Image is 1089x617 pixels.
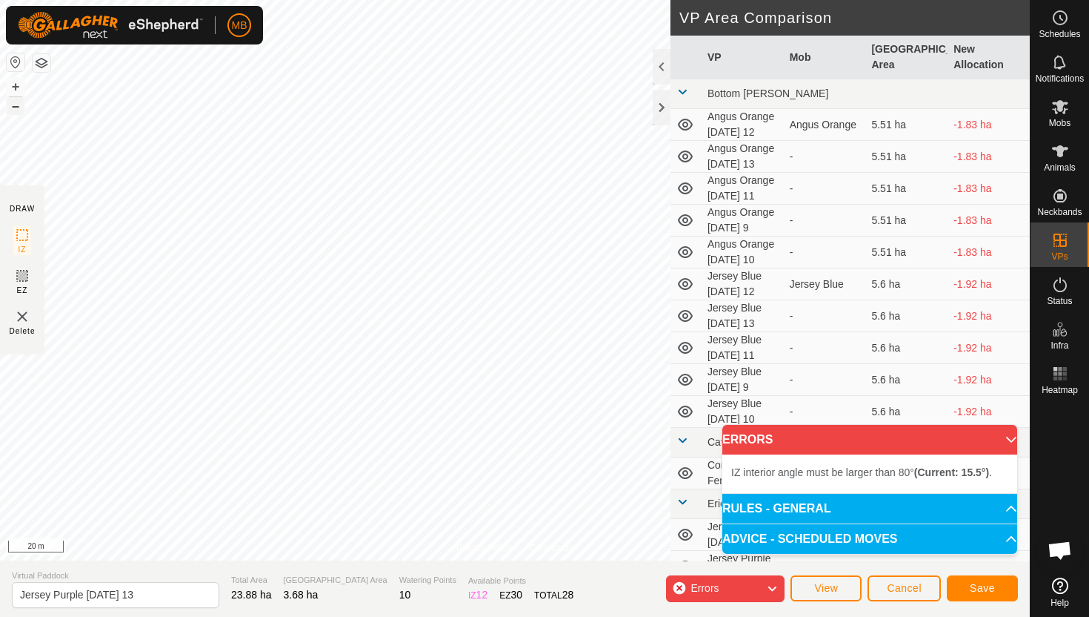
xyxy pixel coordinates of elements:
div: Open chat [1038,528,1082,573]
th: New Allocation [948,36,1030,79]
p-accordion-header: ADVICE - SCHEDULED MOVES [722,524,1017,554]
a: Privacy Policy [456,541,512,555]
span: Mobs [1049,119,1070,128]
td: Angus Orange [DATE] 9 [702,205,784,237]
td: -1.83 ha [948,109,1030,141]
td: Jersey Purple [DATE] 12.1 [702,551,784,583]
th: [GEOGRAPHIC_DATA] Area [865,36,948,79]
td: -1.92 ha [948,268,1030,300]
p-accordion-header: ERRORS [722,425,1017,455]
h2: VP Area Comparison [679,9,1030,27]
td: -1.92 ha [948,396,1030,428]
button: Reset Map [7,53,24,71]
span: IZ interior angle must be larger than 80° . [731,466,992,478]
td: 5.51 ha [865,237,948,268]
span: [GEOGRAPHIC_DATA] Area [284,574,387,587]
td: Jersey Blue [DATE] 12 [702,268,784,300]
td: 5.51 ha [865,205,948,237]
span: View [814,582,838,594]
button: Save [947,575,1018,601]
td: -1.83 ha [948,205,1030,237]
td: 5.6 ha [865,300,948,332]
div: - [790,372,860,388]
span: Infra [1050,341,1068,350]
td: 5.6 ha [865,364,948,396]
button: Map Layers [33,54,50,72]
span: 23.88 ha [231,589,272,601]
td: Jersey Blue [DATE] 11 [702,332,784,364]
span: Delete [10,326,36,337]
td: -1.83 ha [948,173,1030,205]
span: 10 [399,589,411,601]
th: Mob [784,36,866,79]
div: TOTAL [534,587,573,603]
span: 30 [511,589,523,601]
span: Ericas [707,498,736,509]
td: Jersey Blue [DATE] 13 [702,300,784,332]
span: MB [232,18,247,33]
img: VP [13,308,31,326]
span: 12 [476,589,488,601]
span: Save [970,582,995,594]
span: Cattle Yard [707,436,759,448]
td: 5.6 ha [865,396,948,428]
td: Angus Orange [DATE] 10 [702,237,784,268]
span: 3.68 ha [284,589,319,601]
div: - [790,181,860,197]
div: Jersey Purple [790,559,860,575]
span: Help [1050,598,1069,607]
td: Jersey Blue [DATE] 10 [702,396,784,428]
span: Cancel [887,582,922,594]
button: Cancel [867,575,941,601]
div: - [790,404,860,420]
span: Heatmap [1042,386,1078,395]
td: Angus Orange [DATE] 12 [702,109,784,141]
div: - [790,245,860,260]
span: IZ [19,244,27,255]
span: Notifications [1036,74,1084,83]
td: Comms test Fence [702,458,784,489]
td: 5.6 ha [865,332,948,364]
div: EZ [499,587,522,603]
td: Angus Orange [DATE] 11 [702,173,784,205]
img: Gallagher Logo [18,12,203,39]
b: (Current: 15.5°) [914,466,989,478]
td: -1.83 ha [948,237,1030,268]
span: RULES - GENERAL [722,503,831,515]
p-accordion-content: ERRORS [722,455,1017,493]
a: Help [1030,572,1089,613]
td: -1.92 ha [948,364,1030,396]
span: Total Area [231,574,272,587]
td: 5.51 ha [865,173,948,205]
td: -1.92 ha [948,332,1030,364]
span: Schedules [1039,30,1080,39]
div: DRAW [10,203,35,214]
div: Jersey Blue [790,277,860,292]
span: Status [1047,297,1072,306]
div: IZ [468,587,487,603]
span: Errors [690,582,719,594]
div: Angus Orange [790,117,860,133]
span: Bottom [PERSON_NAME] [707,88,828,99]
td: 5.51 ha [865,109,948,141]
span: Animals [1044,163,1076,172]
span: Virtual Paddock [12,570,219,582]
span: Neckbands [1037,208,1082,217]
span: VPs [1051,252,1068,261]
button: + [7,78,24,96]
span: ADVICE - SCHEDULED MOVES [722,533,897,545]
div: - [790,340,860,356]
td: Jersey Purple [DATE] 12 [702,519,784,551]
div: - [790,149,860,165]
button: View [790,575,862,601]
p-accordion-header: RULES - GENERAL [722,494,1017,524]
td: 5.51 ha [865,141,948,173]
td: -1.92 ha [948,300,1030,332]
td: Angus Orange [DATE] 13 [702,141,784,173]
button: – [7,97,24,115]
span: EZ [17,285,28,296]
a: Contact Us [530,541,573,555]
span: Available Points [468,575,573,587]
td: 5.6 ha [865,268,948,300]
div: - [790,308,860,324]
